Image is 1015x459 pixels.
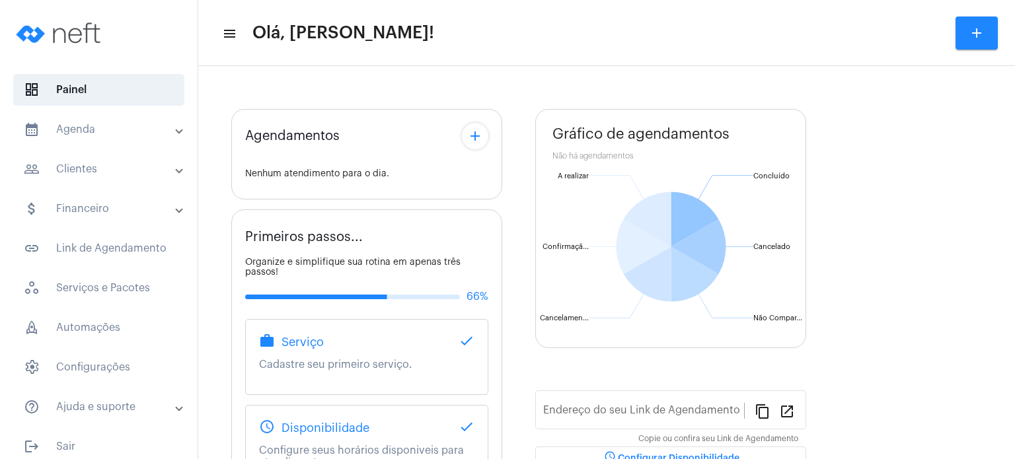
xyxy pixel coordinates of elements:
mat-icon: schedule [259,419,275,435]
mat-icon: done [459,419,474,435]
mat-icon: sidenav icon [222,26,235,42]
mat-expansion-panel-header: sidenav iconAgenda [8,114,198,145]
mat-icon: sidenav icon [24,122,40,137]
mat-icon: sidenav icon [24,240,40,256]
mat-panel-title: Agenda [24,122,176,137]
mat-hint: Copie ou confira seu Link de Agendamento [638,435,798,444]
mat-icon: add [467,128,483,144]
span: Configurações [13,351,184,383]
text: Concluído [753,172,790,180]
span: Link de Agendamento [13,232,184,264]
mat-panel-title: Ajuda e suporte [24,399,176,415]
span: 66% [467,291,488,302]
mat-panel-title: Clientes [24,161,176,177]
mat-icon: work [259,333,275,349]
mat-expansion-panel-header: sidenav iconFinanceiro [8,193,198,225]
mat-icon: sidenav icon [24,201,40,217]
mat-icon: content_copy [755,403,771,419]
input: Link [543,407,744,419]
p: Cadastre seu primeiro serviço. [259,359,474,371]
mat-icon: sidenav icon [24,439,40,454]
div: Nenhum atendimento para o dia. [245,169,488,179]
text: A realizar [558,172,589,180]
mat-expansion-panel-header: sidenav iconClientes [8,153,198,185]
span: Automações [13,312,184,343]
mat-icon: open_in_new [779,403,795,419]
mat-icon: sidenav icon [24,399,40,415]
span: Organize e simplifique sua rotina em apenas três passos! [245,258,461,277]
text: Cancelado [753,243,790,250]
span: Serviço [282,335,324,349]
mat-icon: add [969,25,985,41]
span: sidenav icon [24,359,40,375]
span: Painel [13,74,184,106]
span: sidenav icon [24,280,40,296]
mat-expansion-panel-header: sidenav iconAjuda e suporte [8,391,198,423]
span: Gráfico de agendamentos [552,126,730,142]
text: Cancelamen... [540,314,589,322]
img: logo-neft-novo-2.png [11,7,110,59]
span: Olá, [PERSON_NAME]! [252,22,434,44]
mat-icon: done [459,333,474,349]
mat-panel-title: Financeiro [24,201,176,217]
span: Disponibilidade [282,421,369,435]
span: Agendamentos [245,129,340,143]
span: sidenav icon [24,320,40,335]
span: Primeiros passos... [245,230,363,244]
text: Confirmaçã... [543,243,589,251]
text: Não Compar... [753,314,802,322]
span: Serviços e Pacotes [13,272,184,304]
span: sidenav icon [24,82,40,98]
mat-icon: sidenav icon [24,161,40,177]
